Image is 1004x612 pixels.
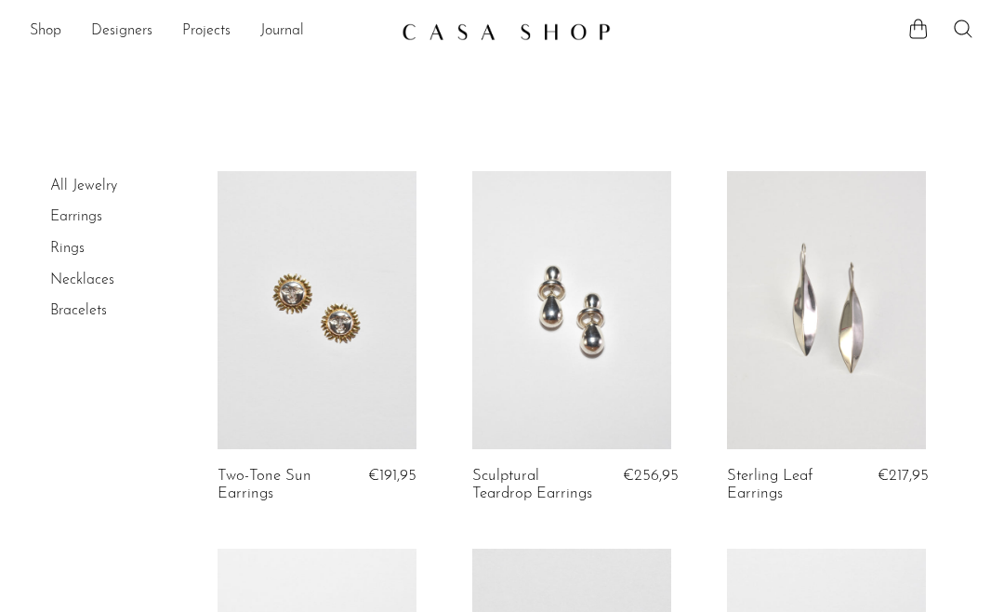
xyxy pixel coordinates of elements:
[30,16,387,47] ul: NEW HEADER MENU
[30,16,387,47] nav: Desktop navigation
[91,20,152,44] a: Designers
[182,20,231,44] a: Projects
[623,468,679,484] span: €256,95
[472,468,601,502] a: Sculptural Teardrop Earrings
[368,468,416,484] span: €191,95
[50,273,114,287] a: Necklaces
[50,303,107,318] a: Bracelets
[878,468,929,484] span: €217,95
[218,468,346,502] a: Two-Tone Sun Earrings
[727,468,855,502] a: Sterling Leaf Earrings
[30,20,61,44] a: Shop
[260,20,304,44] a: Journal
[50,241,85,256] a: Rings
[50,179,117,193] a: All Jewelry
[50,209,102,224] a: Earrings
